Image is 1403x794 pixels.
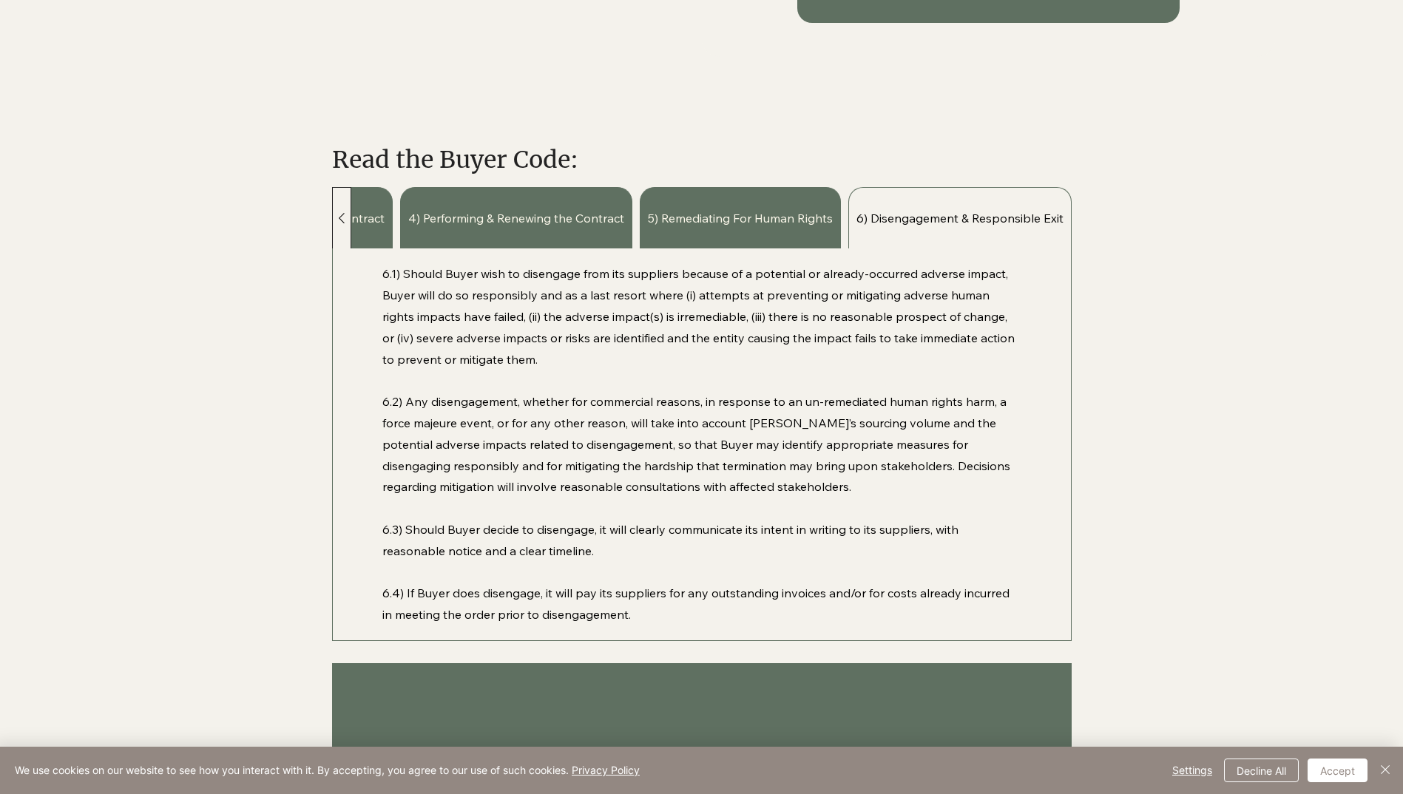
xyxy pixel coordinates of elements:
a: Privacy Policy [572,764,640,776]
button: Close [1376,759,1394,782]
p: ​ [382,498,1020,519]
span: Settings [1172,759,1212,781]
span: We use cookies on our website to see how you interact with it. By accepting, you agree to our use... [15,764,640,777]
img: Close [1376,761,1394,778]
p: 6.1) Should Buyer wish to disengage from its suppliers because of a potential or already-occurred... [382,263,1020,370]
p: ​ [382,370,1020,391]
p: 6.4) If Buyer does disengage, it will pay its suppliers for any outstanding invoices and/or for c... [382,583,1020,625]
span: 6) Disengagement & Responsible Exit [856,210,1064,226]
p: 6.2) Any disengagement, whether for commercial reasons, in response to an un-remediated human rig... [382,391,1020,498]
button: Accept [1308,759,1367,782]
span: 5) Remediating For Human Rights [648,210,833,226]
button: Decline All [1224,759,1299,782]
span: 4) Performing & Renewing the Contract [408,210,624,226]
p: ​ [382,562,1020,583]
p: 6.3) Should Buyer decide to disengage, it will clearly communicate its intent in writing to its s... [382,519,1020,562]
h2: Read the Buyer Code: [332,143,914,177]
